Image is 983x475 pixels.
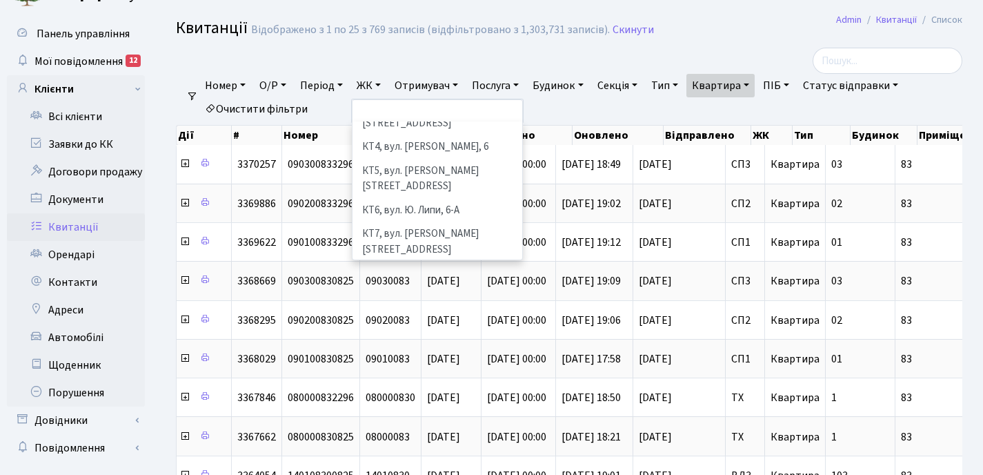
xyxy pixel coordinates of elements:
span: [DATE] 00:00 [487,390,546,405]
th: ЖК [751,126,792,145]
span: 83 [901,159,979,170]
span: Квитанції [176,16,248,40]
a: Всі клієнти [7,103,145,130]
a: Адреси [7,296,145,324]
nav: breadcrumb [815,6,983,35]
span: 02 [831,313,842,328]
a: ЖК [351,74,386,97]
span: 080000830825 [288,429,354,445]
a: Документи [7,186,145,213]
span: 090100833296 [288,235,354,250]
span: [DATE] [639,353,719,365]
span: СП2 [731,198,759,209]
span: [DATE] [427,390,460,405]
a: О/Р [254,74,292,97]
span: Квартира [771,273,820,289]
span: [DATE] 00:00 [487,313,546,328]
span: 3367662 [237,429,276,445]
span: [DATE] 00:00 [487,273,546,289]
span: 09030083 [366,273,410,289]
li: КТ4, вул. [PERSON_NAME], 6 [354,135,521,159]
span: [DATE] [639,392,719,403]
a: Контакти [7,269,145,296]
li: КТ7, вул. [PERSON_NAME][STREET_ADDRESS] [354,222,521,262]
span: [DATE] 17:58 [562,351,621,367]
a: Скинути [613,23,654,37]
li: Список [917,12,962,28]
span: 1 [831,390,837,405]
span: [DATE] [639,237,719,248]
a: Панель управління [7,20,145,48]
span: 3370257 [237,157,276,172]
a: Договори продажу [7,158,145,186]
span: [DATE] 18:21 [562,429,621,445]
span: [DATE] [427,273,460,289]
a: Квитанції [876,12,917,27]
th: Тип [793,126,851,145]
th: Створено [482,126,573,145]
span: Панель управління [37,26,130,41]
span: 09020083 [366,313,410,328]
a: Будинок [527,74,588,97]
a: Період [295,74,348,97]
a: Номер [199,74,251,97]
a: Статус відправки [797,74,904,97]
th: Дії [177,126,232,145]
span: [DATE] [427,351,460,367]
span: 3368669 [237,273,276,289]
span: 01 [831,351,842,367]
span: 090100830825 [288,351,354,367]
span: Мої повідомлення [34,54,123,69]
a: Довідники [7,407,145,434]
a: Admin [836,12,862,27]
span: 090300830825 [288,273,354,289]
span: Квартира [771,429,820,445]
span: 1 [831,429,837,445]
a: Порушення [7,379,145,407]
span: 83 [901,237,979,248]
span: 83 [901,275,979,287]
span: [DATE] 18:49 [562,157,621,172]
span: Квартира [771,390,820,405]
div: Відображено з 1 по 25 з 769 записів (відфільтровано з 1,303,731 записів). [251,23,610,37]
span: 3369886 [237,196,276,211]
a: Тип [646,74,684,97]
span: [DATE] 00:00 [487,351,546,367]
th: Будинок [851,126,917,145]
th: Оновлено [573,126,664,145]
span: [DATE] [639,275,719,287]
span: 83 [901,432,979,443]
th: Номер [282,126,359,145]
span: [DATE] [639,198,719,209]
span: [DATE] [427,429,460,445]
span: 08000083 [366,429,410,445]
span: 090300833296 [288,157,354,172]
span: [DATE] 00:00 [487,429,546,445]
span: 83 [901,353,979,365]
span: 03 [831,157,842,172]
a: ПІБ [757,74,795,97]
span: 83 [901,198,979,209]
a: Мої повідомлення12 [7,48,145,75]
span: 3369622 [237,235,276,250]
span: ТХ [731,392,759,403]
span: СП1 [731,353,759,365]
span: 01 [831,235,842,250]
span: 080000830 [366,390,415,405]
a: Заявки до КК [7,130,145,158]
th: Відправлено [664,126,752,145]
span: Квартира [771,235,820,250]
a: Орендарі [7,241,145,269]
span: 83 [901,392,979,403]
span: 03 [831,273,842,289]
a: Секція [592,74,643,97]
a: Щоденник [7,351,145,379]
span: Квартира [771,313,820,328]
a: Очистити фільтри [199,97,313,121]
span: СП3 [731,275,759,287]
span: 09010083 [366,351,410,367]
span: 090200830825 [288,313,354,328]
span: [DATE] [639,315,719,326]
span: СП1 [731,237,759,248]
span: ТХ [731,432,759,443]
